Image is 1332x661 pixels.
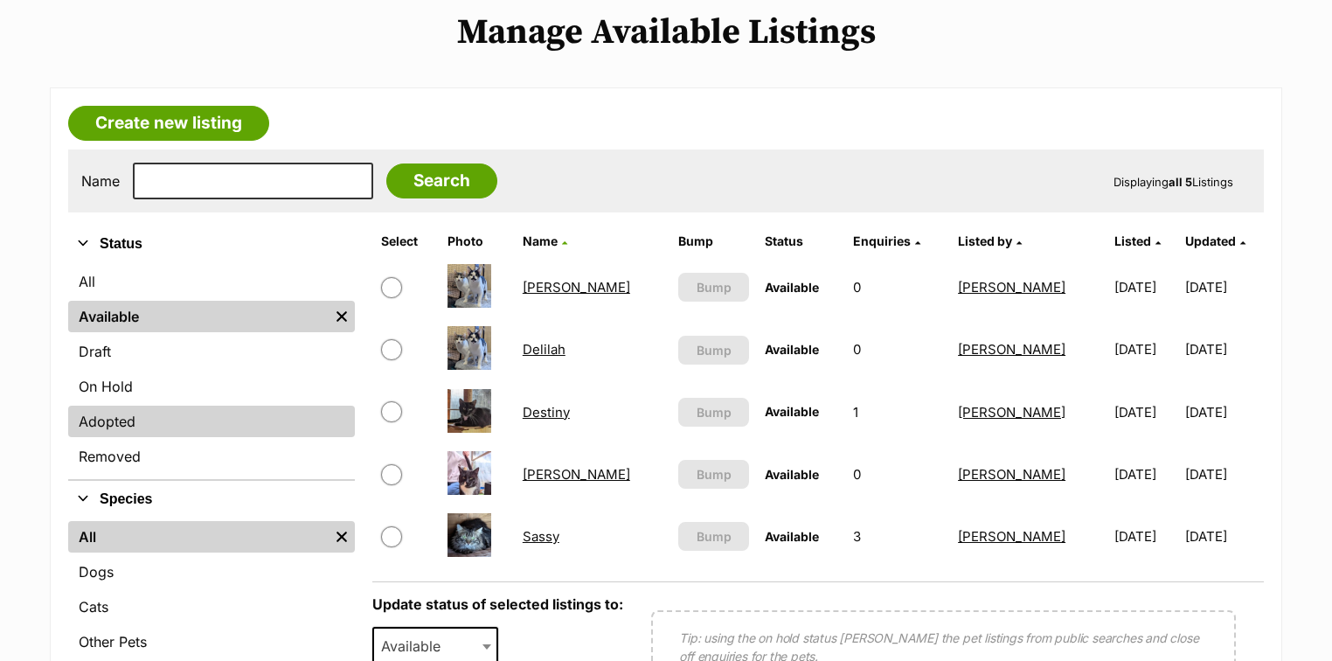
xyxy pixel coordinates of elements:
[846,444,949,504] td: 0
[678,336,749,365] button: Bump
[678,273,749,302] button: Bump
[68,233,355,255] button: Status
[671,227,756,255] th: Bump
[374,227,439,255] th: Select
[68,301,329,332] a: Available
[678,522,749,551] button: Bump
[697,278,732,296] span: Bump
[1113,175,1233,189] span: Displaying Listings
[386,164,497,198] input: Search
[523,404,570,421] a: Destiny
[372,595,623,613] label: Update status of selected listings to:
[68,441,355,472] a: Removed
[447,513,491,557] img: Sassy
[68,106,269,141] a: Create new listing
[447,389,491,433] img: Destiny
[447,451,491,495] img: Lionel
[846,257,949,317] td: 0
[1107,382,1184,442] td: [DATE]
[68,336,355,367] a: Draft
[1114,233,1161,248] a: Listed
[697,527,732,546] span: Bump
[853,233,911,248] span: translation missing: en.admin.listings.index.attributes.enquiries
[1185,444,1262,504] td: [DATE]
[758,227,844,255] th: Status
[523,341,565,358] a: Delilah
[1107,506,1184,567] td: [DATE]
[958,233,1022,248] a: Listed by
[68,266,355,297] a: All
[958,404,1065,421] a: [PERSON_NAME]
[329,521,355,553] a: Remove filter
[1185,233,1245,248] a: Updated
[68,556,355,588] a: Dogs
[846,506,949,567] td: 3
[958,279,1065,296] a: [PERSON_NAME]
[68,262,355,479] div: Status
[958,233,1012,248] span: Listed by
[765,467,819,482] span: Available
[765,280,819,295] span: Available
[853,233,920,248] a: Enquiries
[1107,257,1184,317] td: [DATE]
[1114,233,1151,248] span: Listed
[846,382,949,442] td: 1
[523,233,558,248] span: Name
[697,465,732,484] span: Bump
[441,227,514,255] th: Photo
[1185,506,1262,567] td: [DATE]
[846,319,949,379] td: 0
[68,488,355,511] button: Species
[523,233,567,248] a: Name
[1107,319,1184,379] td: [DATE]
[958,528,1065,545] a: [PERSON_NAME]
[697,403,732,421] span: Bump
[678,460,749,489] button: Bump
[523,279,630,296] a: [PERSON_NAME]
[68,371,355,402] a: On Hold
[765,529,819,544] span: Available
[68,406,355,437] a: Adopted
[1185,319,1262,379] td: [DATE]
[523,466,630,483] a: [PERSON_NAME]
[958,341,1065,358] a: [PERSON_NAME]
[1169,175,1192,189] strong: all 5
[523,528,559,545] a: Sassy
[1185,257,1262,317] td: [DATE]
[68,591,355,623] a: Cats
[958,466,1065,483] a: [PERSON_NAME]
[1107,444,1184,504] td: [DATE]
[678,398,749,427] button: Bump
[765,342,819,357] span: Available
[697,341,732,359] span: Bump
[374,634,458,658] span: Available
[81,173,120,189] label: Name
[765,404,819,419] span: Available
[68,521,329,553] a: All
[1185,233,1236,248] span: Updated
[329,301,355,332] a: Remove filter
[68,626,355,658] a: Other Pets
[1185,382,1262,442] td: [DATE]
